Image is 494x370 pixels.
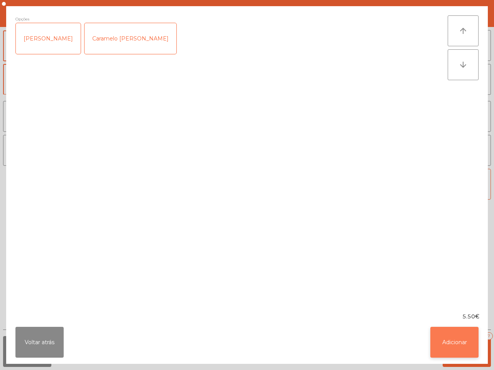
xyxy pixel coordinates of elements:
div: 5.50€ [6,313,488,321]
i: arrow_upward [458,26,468,35]
button: arrow_upward [448,15,479,46]
button: Voltar atrás [15,327,64,358]
button: Adicionar [430,327,479,358]
div: [PERSON_NAME] [16,23,81,54]
i: arrow_downward [458,60,468,69]
span: Opções [15,15,29,23]
div: Caramelo [PERSON_NAME] [85,23,176,54]
button: arrow_downward [448,49,479,80]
